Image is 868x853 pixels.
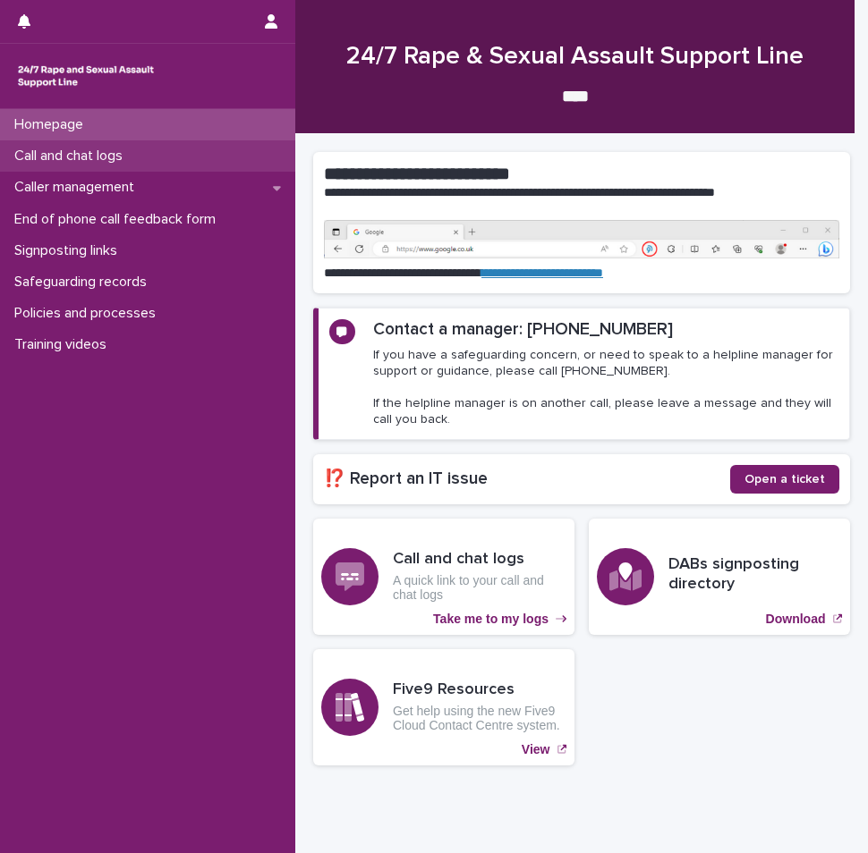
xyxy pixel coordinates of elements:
p: Safeguarding records [7,274,161,291]
img: rhQMoQhaT3yELyF149Cw [14,58,157,94]
h2: Contact a manager: [PHONE_NUMBER] [373,319,673,340]
p: Caller management [7,179,149,196]
a: View [313,649,574,765]
h1: 24/7 Rape & Sexual Assault Support Line [313,42,837,72]
h3: Five9 Resources [393,680,566,700]
p: A quick link to your call and chat logs [393,573,566,604]
a: Open a ticket [730,465,839,494]
p: View [522,742,550,757]
p: Download [766,612,826,627]
p: Get help using the new Five9 Cloud Contact Centre system. [393,704,566,734]
h3: DABs signposting directory [668,555,842,594]
h3: Call and chat logs [393,550,566,570]
p: Call and chat logs [7,148,137,165]
p: Training videos [7,336,121,353]
h2: ⁉️ Report an IT issue [324,469,730,489]
a: Download [589,519,850,635]
p: Homepage [7,116,98,133]
p: Policies and processes [7,305,170,322]
p: End of phone call feedback form [7,211,230,228]
p: Signposting links [7,242,132,259]
p: If you have a safeguarding concern, or need to speak to a helpline manager for support or guidanc... [373,347,838,428]
a: Take me to my logs [313,519,574,635]
img: https%3A%2F%2Fcdn.document360.io%2F0deca9d6-0dac-4e56-9e8f-8d9979bfce0e%2FImages%2FDocumentation%... [324,220,839,258]
span: Open a ticket [745,473,825,486]
p: Take me to my logs [433,612,549,627]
